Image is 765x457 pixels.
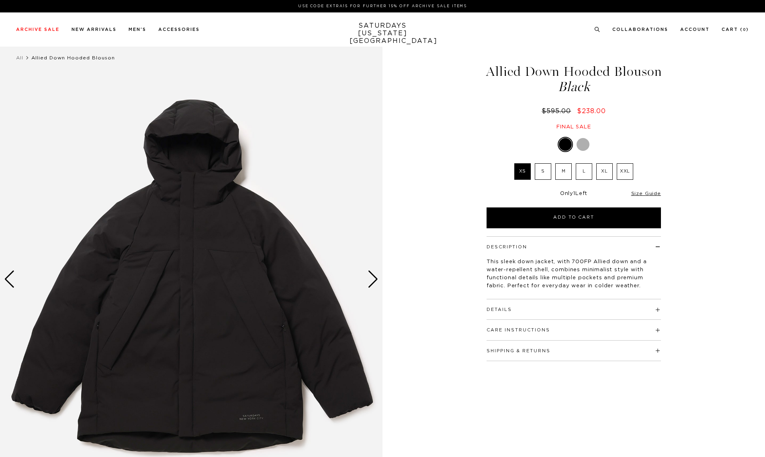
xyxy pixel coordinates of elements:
div: Final sale [485,124,662,130]
label: M [555,163,572,180]
button: Details [487,307,512,312]
span: $238.00 [577,108,606,114]
label: XXL [617,163,633,180]
span: Allied Down Hooded Blouson [31,55,115,60]
button: Add to Cart [487,207,661,228]
h1: Allied Down Hooded Blouson [485,65,662,93]
a: Account [680,27,710,32]
span: 1 [573,191,575,196]
p: Use Code EXTRA15 for Further 15% Off Archive Sale Items [19,3,746,9]
label: XS [514,163,531,180]
label: L [576,163,592,180]
label: XL [596,163,613,180]
button: Care Instructions [487,328,550,332]
div: Only Left [487,191,661,197]
a: Cart (0) [722,27,749,32]
a: Men's [129,27,146,32]
a: Size Guide [631,191,661,196]
button: Shipping & Returns [487,349,550,353]
span: Black [485,80,662,93]
div: Next slide [368,270,378,288]
small: 0 [743,28,746,32]
a: Collaborations [612,27,668,32]
a: Accessories [158,27,200,32]
a: New Arrivals [72,27,117,32]
button: Description [487,245,527,249]
a: SATURDAYS[US_STATE][GEOGRAPHIC_DATA] [350,22,416,45]
p: This sleek down jacket, with 700FP Allied down and a water-repellent shell, combines minimalist s... [487,258,661,290]
a: Archive Sale [16,27,59,32]
div: Previous slide [4,270,15,288]
del: $595.00 [542,108,574,114]
a: All [16,55,23,60]
label: S [535,163,551,180]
